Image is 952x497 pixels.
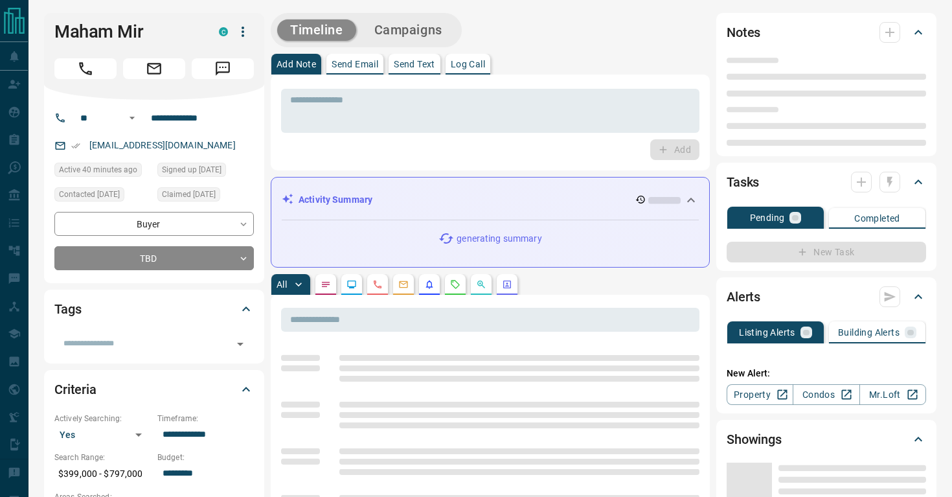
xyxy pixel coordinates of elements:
[54,424,151,445] div: Yes
[89,140,236,150] a: [EMAIL_ADDRESS][DOMAIN_NAME]
[54,374,254,405] div: Criteria
[793,384,859,405] a: Condos
[54,379,96,400] h2: Criteria
[54,246,254,270] div: TBD
[451,60,485,69] p: Log Call
[54,452,151,463] p: Search Range:
[59,163,137,176] span: Active 40 minutes ago
[727,17,926,48] div: Notes
[54,413,151,424] p: Actively Searching:
[54,58,117,79] span: Call
[727,172,759,192] h2: Tasks
[123,58,185,79] span: Email
[59,188,120,201] span: Contacted [DATE]
[162,188,216,201] span: Claimed [DATE]
[424,279,435,290] svg: Listing Alerts
[277,19,356,41] button: Timeline
[727,22,760,43] h2: Notes
[54,212,254,236] div: Buyer
[54,294,254,325] div: Tags
[727,367,926,380] p: New Alert:
[157,452,254,463] p: Budget:
[277,60,316,69] p: Add Note
[476,279,486,290] svg: Opportunities
[727,286,760,307] h2: Alerts
[157,187,254,205] div: Sat May 17 2025
[157,413,254,424] p: Timeframe:
[727,281,926,312] div: Alerts
[124,110,140,126] button: Open
[398,279,409,290] svg: Emails
[192,58,254,79] span: Message
[277,280,287,289] p: All
[838,328,900,337] p: Building Alerts
[299,193,372,207] p: Activity Summary
[450,279,460,290] svg: Requests
[71,141,80,150] svg: Email Verified
[502,279,512,290] svg: Agent Actions
[282,188,699,212] div: Activity Summary
[54,299,81,319] h2: Tags
[54,21,199,42] h1: Maham Mir
[321,279,331,290] svg: Notes
[372,279,383,290] svg: Calls
[727,384,793,405] a: Property
[727,424,926,455] div: Showings
[231,335,249,353] button: Open
[727,167,926,198] div: Tasks
[739,328,795,337] p: Listing Alerts
[750,213,785,222] p: Pending
[54,187,151,205] div: Sat May 17 2025
[457,232,541,246] p: generating summary
[54,163,151,181] div: Fri Aug 15 2025
[157,163,254,181] div: Sat May 17 2025
[361,19,455,41] button: Campaigns
[394,60,435,69] p: Send Text
[54,463,151,485] p: $399,000 - $797,000
[854,214,900,223] p: Completed
[162,163,221,176] span: Signed up [DATE]
[727,429,782,450] h2: Showings
[219,27,228,36] div: condos.ca
[332,60,378,69] p: Send Email
[859,384,926,405] a: Mr.Loft
[346,279,357,290] svg: Lead Browsing Activity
